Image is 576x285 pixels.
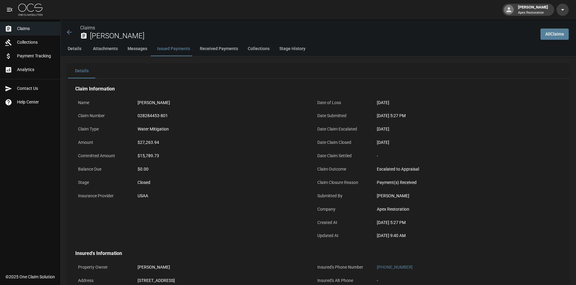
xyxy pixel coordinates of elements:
div: 028284453-801 [138,113,305,119]
a: [PHONE_NUMBER] [377,265,413,270]
h4: Insured's Information [75,250,547,256]
div: Apex Restoration [377,206,544,212]
p: Claim Number [75,110,130,122]
div: [DATE] 5:27 PM [377,219,544,226]
p: Updated At [315,230,369,242]
nav: breadcrumb [80,24,536,32]
p: Claim Type [75,123,130,135]
p: Claim Closure Reason [315,177,369,188]
div: - [377,153,544,159]
p: Date Claim Settled [315,150,369,162]
div: details tabs [68,64,569,78]
button: open drawer [4,4,16,16]
p: Name [75,97,130,109]
span: Claims [17,25,56,32]
p: Date of Loss [315,97,369,109]
p: Amount [75,137,130,148]
p: Submitted By [315,190,369,202]
span: Help Center [17,99,56,105]
p: Company [315,203,369,215]
p: Date Submitted [315,110,369,122]
div: Escalated to Appraisal [377,166,544,172]
button: Received Payments [195,42,243,56]
div: [DATE] [377,139,544,146]
p: Balance Due [75,163,130,175]
span: Contact Us [17,85,56,92]
p: Claim Outcome [315,163,369,175]
p: Created At [315,217,369,229]
h4: Claim Information [75,86,547,92]
span: Payment Tracking [17,53,56,59]
p: Property Owner [75,261,130,273]
div: [DATE] 9:40 AM [377,232,544,239]
a: Claims [80,25,95,31]
span: Analytics [17,66,56,73]
div: © 2025 One Claim Solution [5,274,55,280]
div: - [377,277,544,284]
p: Committed Amount [75,150,130,162]
div: [PERSON_NAME] [516,4,550,15]
div: $27,263.94 [138,139,305,146]
div: $15,789.73 [138,153,305,159]
div: [DATE] [377,100,544,106]
div: [PERSON_NAME] [138,100,305,106]
div: Water Mitigation [138,126,305,132]
div: $0.00 [138,166,305,172]
p: Stage [75,177,130,188]
h2: [PERSON_NAME] [90,32,536,40]
p: Insurance Provider [75,190,130,202]
div: [PERSON_NAME] [377,193,544,199]
button: Stage History [274,42,310,56]
div: [DATE] [377,126,544,132]
p: Date Claim Closed [315,137,369,148]
div: USAA [138,193,305,199]
button: Messages [123,42,152,56]
button: Details [68,64,95,78]
img: ocs-logo-white-transparent.png [18,4,43,16]
button: Details [61,42,88,56]
p: Apex Restoration [518,10,548,15]
p: Insured's Phone Number [315,261,369,273]
div: Closed [138,179,305,186]
div: Payment(s) Received [377,179,544,186]
div: [DATE] 5:27 PM [377,113,544,119]
p: Date Claim Escalated [315,123,369,135]
button: Collections [243,42,274,56]
div: anchor tabs [61,42,576,56]
span: Collections [17,39,56,46]
a: AllClaims [540,29,569,40]
button: Attachments [88,42,123,56]
button: Issued Payments [152,42,195,56]
div: [STREET_ADDRESS] [138,277,305,284]
div: [PERSON_NAME] [138,264,305,270]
